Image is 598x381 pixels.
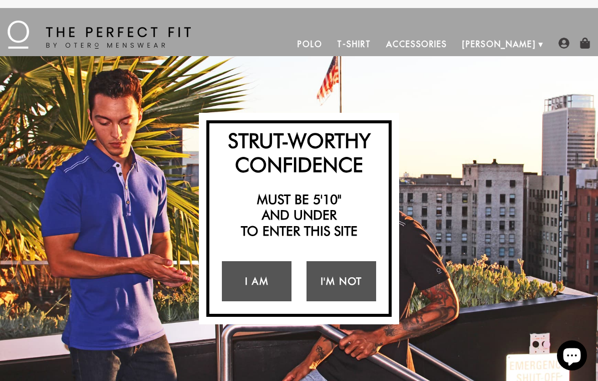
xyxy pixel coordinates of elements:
[379,32,455,56] a: Accessories
[330,32,378,56] a: T-Shirt
[579,38,590,49] img: shopping-bag-icon.png
[214,192,384,239] h2: Must be 5'10" and under to enter this site
[290,32,330,56] a: Polo
[558,38,569,49] img: user-account-icon.png
[8,21,191,49] img: The Perfect Fit - by Otero Menswear - Logo
[455,32,543,56] a: [PERSON_NAME]
[554,340,590,373] inbox-online-store-chat: Shopify online store chat
[307,261,376,301] a: I'm Not
[214,128,384,176] h2: Strut-Worthy Confidence
[222,261,291,301] a: I Am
